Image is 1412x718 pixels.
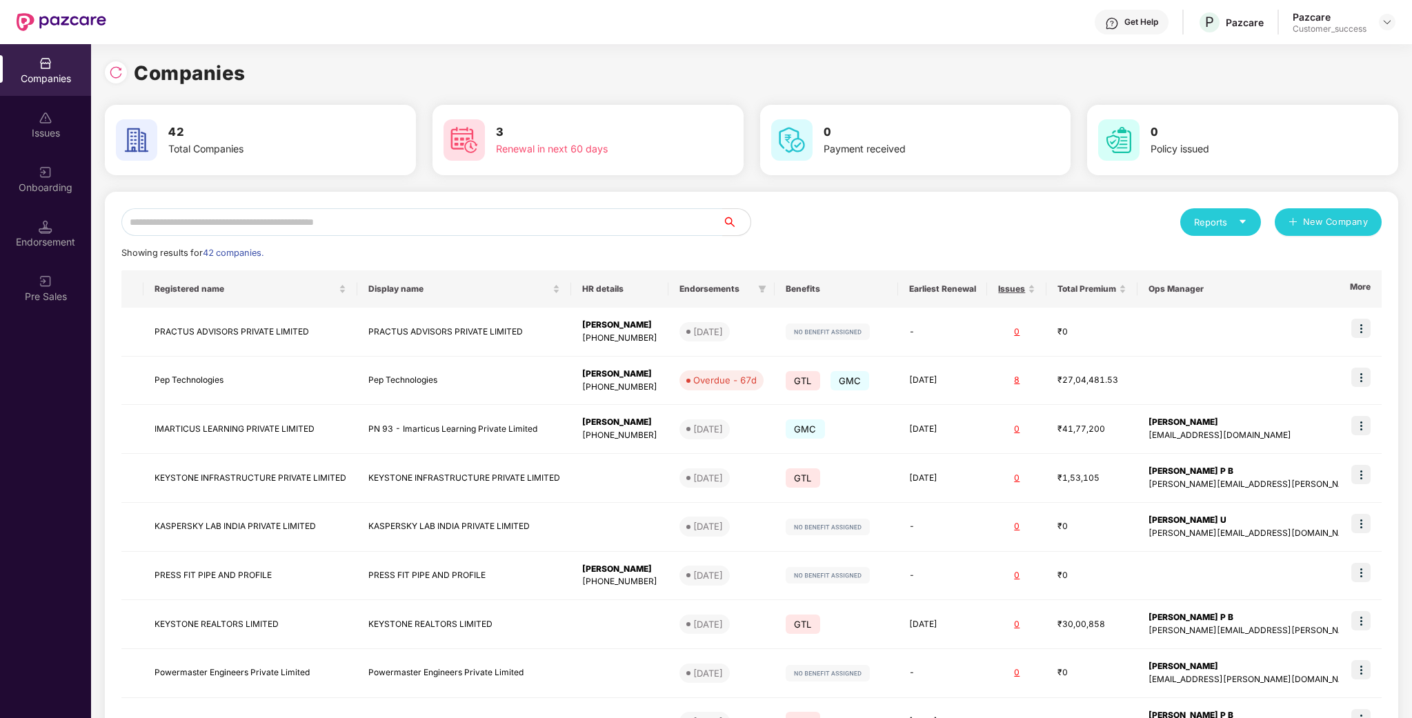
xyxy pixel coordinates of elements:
div: Customer_success [1293,23,1366,34]
div: Overdue - 67d [693,373,757,387]
span: filter [755,281,769,297]
span: GTL [786,468,820,488]
span: Registered name [155,283,336,295]
img: svg+xml;base64,PHN2ZyB3aWR0aD0iMjAiIGhlaWdodD0iMjAiIHZpZXdCb3g9IjAgMCAyMCAyMCIgZmlsbD0ibm9uZSIgeG... [39,166,52,179]
td: KEYSTONE REALTORS LIMITED [357,600,571,649]
div: [DATE] [693,617,723,631]
span: GMC [831,371,870,390]
span: filter [758,285,766,293]
span: search [722,217,750,228]
div: [PHONE_NUMBER] [582,575,657,588]
span: GTL [786,371,820,390]
img: svg+xml;base64,PHN2ZyBpZD0iQ29tcGFuaWVzIiB4bWxucz0iaHR0cDovL3d3dy53My5vcmcvMjAwMC9zdmciIHdpZHRoPS... [39,57,52,70]
td: KEYSTONE INFRASTRUCTURE PRIVATE LIMITED [143,454,357,503]
img: New Pazcare Logo [17,13,106,31]
div: [DATE] [693,325,723,339]
span: GMC [786,419,825,439]
td: [DATE] [898,405,987,454]
div: ₹0 [1057,569,1126,582]
th: Issues [987,270,1046,308]
div: Reports [1194,215,1247,229]
div: [PHONE_NUMBER] [582,429,657,442]
td: - [898,649,987,698]
span: P [1205,14,1214,30]
div: 8 [998,374,1035,387]
div: [PERSON_NAME] [582,563,657,576]
span: New Company [1303,215,1369,229]
td: Powermaster Engineers Private Limited [143,649,357,698]
div: 0 [998,618,1035,631]
td: PN 93 - Imarticus Learning Private Limited [357,405,571,454]
img: icon [1351,660,1371,679]
span: GTL [786,615,820,634]
img: svg+xml;base64,PHN2ZyB4bWxucz0iaHR0cDovL3d3dy53My5vcmcvMjAwMC9zdmciIHdpZHRoPSI2MCIgaGVpZ2h0PSI2MC... [771,119,813,161]
td: PRESS FIT PIPE AND PROFILE [143,552,357,601]
div: ₹0 [1057,326,1126,339]
td: [DATE] [898,600,987,649]
th: Registered name [143,270,357,308]
div: Total Companies [168,141,357,157]
img: svg+xml;base64,PHN2ZyB4bWxucz0iaHR0cDovL3d3dy53My5vcmcvMjAwMC9zdmciIHdpZHRoPSIxMjIiIGhlaWdodD0iMj... [786,665,870,681]
td: [DATE] [898,454,987,503]
th: Display name [357,270,571,308]
img: svg+xml;base64,PHN2ZyB3aWR0aD0iMTQuNSIgaGVpZ2h0PSIxNC41IiB2aWV3Qm94PSIwIDAgMTYgMTYiIGZpbGw9Im5vbm... [39,220,52,234]
span: plus [1289,217,1297,228]
div: [PERSON_NAME] [582,319,657,332]
img: icon [1351,465,1371,484]
td: - [898,503,987,552]
img: icon [1351,563,1371,582]
div: 0 [998,520,1035,533]
div: Policy issued [1151,141,1340,157]
span: 42 companies. [203,248,263,258]
button: search [722,208,751,236]
div: [DATE] [693,568,723,582]
td: PRESS FIT PIPE AND PROFILE [357,552,571,601]
span: Total Premium [1057,283,1116,295]
div: 0 [998,423,1035,436]
td: KEYSTONE INFRASTRUCTURE PRIVATE LIMITED [357,454,571,503]
th: Earliest Renewal [898,270,987,308]
img: svg+xml;base64,PHN2ZyBpZD0iRHJvcGRvd24tMzJ4MzIiIHhtbG5zPSJodHRwOi8vd3d3LnczLm9yZy8yMDAwL3N2ZyIgd2... [1382,17,1393,28]
td: KASPERSKY LAB INDIA PRIVATE LIMITED [143,503,357,552]
div: [DATE] [693,519,723,533]
th: HR details [571,270,668,308]
img: icon [1351,514,1371,533]
span: Display name [368,283,550,295]
img: icon [1351,319,1371,338]
div: ₹0 [1057,666,1126,679]
span: caret-down [1238,217,1247,226]
button: plusNew Company [1275,208,1382,236]
div: Get Help [1124,17,1158,28]
h3: 0 [1151,123,1340,141]
div: Renewal in next 60 days [496,141,685,157]
h3: 0 [824,123,1013,141]
div: Pazcare [1226,16,1264,29]
h1: Companies [134,58,246,88]
div: [PHONE_NUMBER] [582,381,657,394]
td: Pep Technologies [357,357,571,406]
div: [PERSON_NAME] [582,416,657,429]
td: KASPERSKY LAB INDIA PRIVATE LIMITED [357,503,571,552]
td: IMARTICUS LEARNING PRIVATE LIMITED [143,405,357,454]
img: icon [1351,368,1371,387]
td: PRACTUS ADVISORS PRIVATE LIMITED [143,308,357,357]
td: KEYSTONE REALTORS LIMITED [143,600,357,649]
div: 0 [998,472,1035,485]
th: More [1339,270,1382,308]
div: 0 [998,326,1035,339]
div: [PHONE_NUMBER] [582,332,657,345]
img: svg+xml;base64,PHN2ZyB4bWxucz0iaHR0cDovL3d3dy53My5vcmcvMjAwMC9zdmciIHdpZHRoPSIxMjIiIGhlaWdodD0iMj... [786,323,870,340]
img: icon [1351,611,1371,630]
td: [DATE] [898,357,987,406]
div: Pazcare [1293,10,1366,23]
img: svg+xml;base64,PHN2ZyB4bWxucz0iaHR0cDovL3d3dy53My5vcmcvMjAwMC9zdmciIHdpZHRoPSIxMjIiIGhlaWdodD0iMj... [786,519,870,535]
div: 0 [998,666,1035,679]
h3: 42 [168,123,357,141]
img: svg+xml;base64,PHN2ZyB4bWxucz0iaHR0cDovL3d3dy53My5vcmcvMjAwMC9zdmciIHdpZHRoPSIxMjIiIGhlaWdodD0iMj... [786,567,870,584]
img: svg+xml;base64,PHN2ZyB4bWxucz0iaHR0cDovL3d3dy53My5vcmcvMjAwMC9zdmciIHdpZHRoPSI2MCIgaGVpZ2h0PSI2MC... [1098,119,1140,161]
img: svg+xml;base64,PHN2ZyBpZD0iSXNzdWVzX2Rpc2FibGVkIiB4bWxucz0iaHR0cDovL3d3dy53My5vcmcvMjAwMC9zdmciIH... [39,111,52,125]
img: svg+xml;base64,PHN2ZyB3aWR0aD0iMjAiIGhlaWdodD0iMjAiIHZpZXdCb3g9IjAgMCAyMCAyMCIgZmlsbD0ibm9uZSIgeG... [39,275,52,288]
img: svg+xml;base64,PHN2ZyB4bWxucz0iaHR0cDovL3d3dy53My5vcmcvMjAwMC9zdmciIHdpZHRoPSI2MCIgaGVpZ2h0PSI2MC... [116,119,157,161]
div: ₹30,00,858 [1057,618,1126,631]
td: PRACTUS ADVISORS PRIVATE LIMITED [357,308,571,357]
